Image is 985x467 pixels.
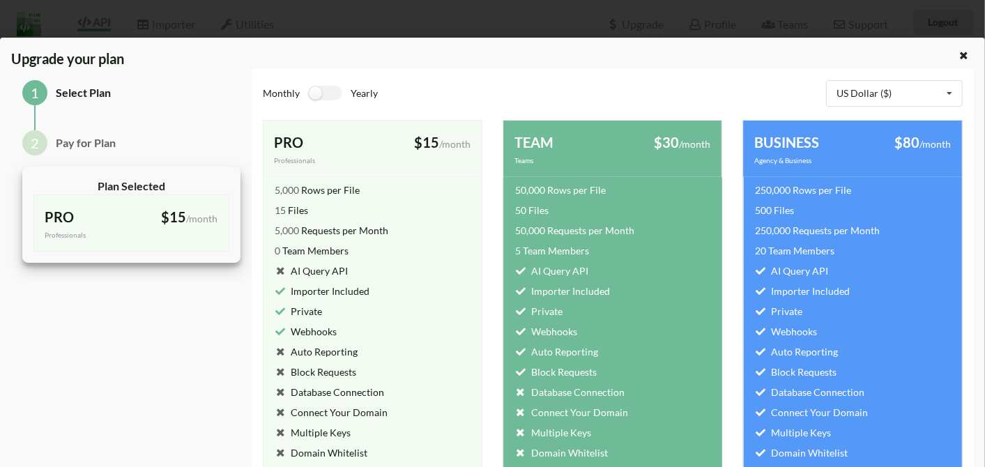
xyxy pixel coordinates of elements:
[514,132,613,153] div: TEAM
[654,134,679,151] span: $30
[275,445,367,460] div: Domain Whitelist
[11,50,124,78] span: Upgrade your plan
[755,385,864,399] div: Database Connection
[755,425,831,440] div: Multiple Keys
[837,89,892,98] div: US Dollar ($)
[755,183,851,197] div: Rows per File
[515,223,634,238] div: Requests per Month
[754,132,853,153] div: BUSINESS
[515,204,526,216] span: 50
[275,425,351,440] div: Multiple Keys
[33,178,229,194] div: Plan Selected
[275,304,322,319] div: Private
[275,405,388,420] div: Connect Your Domain
[755,405,868,420] div: Connect Your Domain
[919,138,951,150] span: /month
[755,263,828,278] div: AI Query API
[515,184,545,196] span: 50,000
[755,245,766,257] span: 20
[894,134,919,151] span: $80
[755,184,791,196] span: 250,000
[515,243,589,258] div: Team Members
[161,208,186,225] span: $15
[274,155,372,166] div: Professionals
[515,263,588,278] div: AI Query API
[515,304,563,319] div: Private
[755,344,838,359] div: Auto Reporting
[515,445,608,460] div: Domain Whitelist
[755,203,794,217] div: Files
[56,86,111,99] span: Select Plan
[22,80,47,105] div: 1
[275,324,337,339] div: Webhooks
[275,183,360,197] div: Rows per File
[263,86,300,109] div: Monthly
[45,230,131,240] div: Professionals
[275,203,308,217] div: Files
[275,224,299,236] span: 5,000
[515,425,591,440] div: Multiple Keys
[275,284,369,298] div: Importer Included
[275,385,384,399] div: Database Connection
[754,155,853,166] div: Agency & Business
[275,245,280,257] span: 0
[515,344,598,359] div: Auto Reporting
[275,344,358,359] div: Auto Reporting
[22,130,47,155] div: 2
[186,213,217,224] span: /month
[755,243,834,258] div: Team Members
[439,138,471,150] span: /month
[275,184,299,196] span: 5,000
[275,223,388,238] div: Requests per Month
[274,132,372,153] div: PRO
[515,203,549,217] div: Files
[515,405,628,420] div: Connect Your Domain
[755,224,791,236] span: 250,000
[515,245,521,257] span: 5
[515,365,597,379] div: Block Requests
[351,86,613,109] div: Yearly
[755,204,772,216] span: 500
[275,243,349,258] div: Team Members
[275,204,286,216] span: 15
[515,385,625,399] div: Database Connection
[515,284,610,298] div: Importer Included
[755,223,880,238] div: Requests per Month
[56,136,116,149] span: Pay for Plan
[755,324,817,339] div: Webhooks
[755,284,850,298] div: Importer Included
[514,155,613,166] div: Teams
[45,206,131,227] div: PRO
[755,445,848,460] div: Domain Whitelist
[755,365,837,379] div: Block Requests
[755,304,802,319] div: Private
[679,138,710,150] span: /month
[515,224,545,236] span: 50,000
[275,365,356,379] div: Block Requests
[515,183,606,197] div: Rows per File
[515,324,577,339] div: Webhooks
[275,263,348,278] div: AI Query API
[414,134,439,151] span: $15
